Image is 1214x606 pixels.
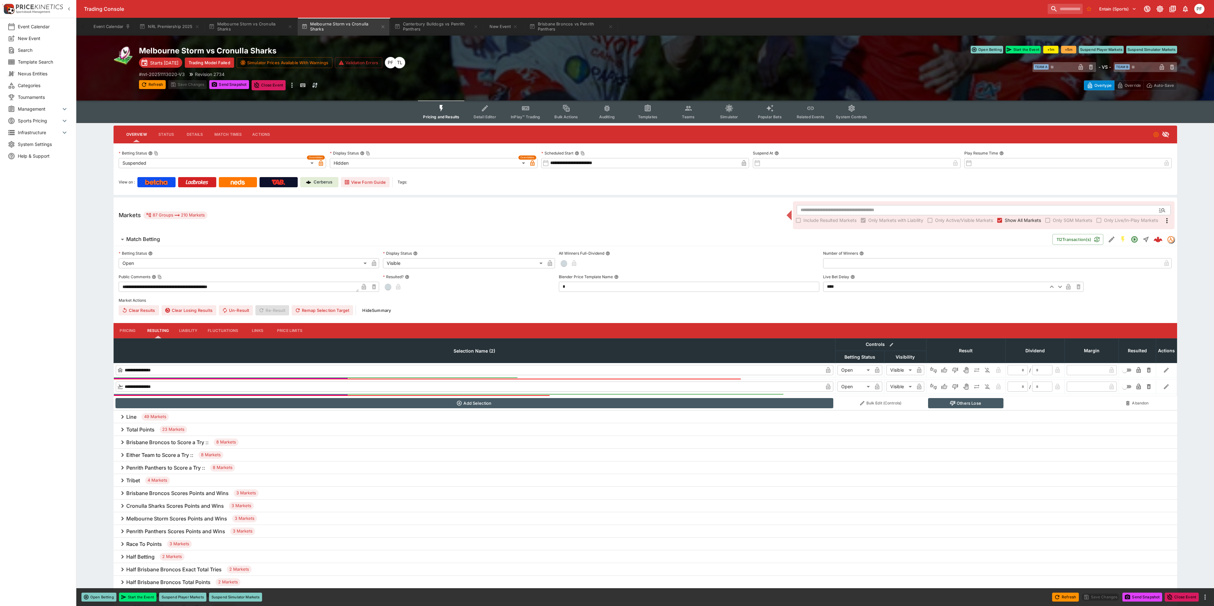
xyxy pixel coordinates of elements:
[306,180,311,185] img: Cerberus
[292,305,353,315] button: Remap Selection Target
[1154,235,1162,244] img: logo-cerberus--red.svg
[1061,46,1076,53] button: +5m
[939,382,949,392] button: Win
[1043,46,1058,53] button: +1m
[216,579,240,585] span: 2 Markets
[126,554,155,560] h6: Half Betting
[1143,80,1177,90] button: Auto-Save
[837,382,872,392] div: Open
[1201,593,1209,601] button: more
[638,114,657,119] span: Templates
[219,305,253,315] button: Un-Result
[139,80,166,89] button: Refresh
[939,365,949,375] button: Win
[1152,233,1164,246] a: 55cc33ee-64c2-4e3c-b54d-fde126d56592
[859,251,864,256] button: Number of Winners
[1156,338,1177,363] th: Actions
[803,217,857,224] span: Include Resulted Markets
[982,382,993,392] button: Eliminated In Play
[682,114,695,119] span: Teams
[889,353,922,361] span: Visibility
[964,150,998,156] p: Play Resume Time
[1094,82,1112,89] p: Overtype
[1099,64,1111,70] h6: - VS -
[157,275,162,279] button: Copy To Clipboard
[1194,4,1204,14] div: Peter Fairgrieve
[185,180,209,185] img: Ladbrokes
[1095,4,1140,14] button: Select Tenant
[18,94,68,100] span: Tournaments
[366,151,370,155] button: Copy To Clipboard
[1165,593,1199,602] button: Close Event
[837,365,872,375] div: Open
[982,365,993,375] button: Eliminated In Play
[115,398,833,408] button: Add Selection
[126,477,140,484] h6: Tribet
[1084,80,1177,90] div: Start From
[181,127,209,142] button: Details
[114,46,134,66] img: rugby_league.png
[1006,46,1041,53] button: Start the Event
[18,59,68,65] span: Template Search
[119,258,369,268] div: Open
[1163,217,1171,224] svg: More
[18,70,68,77] span: Nexus Entities
[1084,80,1114,90] button: Overtype
[837,398,924,408] button: Bulk Edit (Controls)
[972,382,982,392] button: Push
[214,439,239,445] span: 8 Markets
[1167,236,1175,243] div: tradingmodel
[148,251,153,256] button: Betting Status
[119,305,159,315] button: Clear Results
[18,153,68,159] span: Help & Support
[1192,2,1206,16] button: Peter Fairgrieve
[247,127,275,142] button: Actions
[823,274,849,279] p: Live Bet Delay
[18,47,68,53] span: Search
[205,18,296,36] button: Melbourne Storm vs Cronulla Sharks
[383,258,545,268] div: Visible
[1104,217,1158,224] span: Only Live/In-Play Markets
[227,566,252,573] span: 2 Markets
[126,439,209,446] h6: Brisbane Broncos to Score a Try ::
[1122,593,1162,602] button: Send Snapshot
[243,323,272,338] button: Links
[823,251,858,256] p: Number of Winners
[18,129,61,136] span: Infrastructure
[126,528,225,535] h6: Penrith Panthers Scores Points and Wins
[121,127,152,142] button: Overview
[835,338,926,351] th: Controls
[1120,398,1154,408] button: Abandon
[255,305,289,315] span: Re-Result
[145,180,168,185] img: Betcha
[195,71,225,78] p: Revision 2734
[119,177,135,187] label: View on :
[559,274,613,279] p: Blender Price Template Name
[1140,234,1152,245] button: Straight
[126,541,162,547] h6: Race To Points
[599,114,615,119] span: Auditing
[126,579,211,586] h6: Half Brisbane Broncos Total Points
[1125,82,1141,89] p: Override
[1167,3,1178,15] button: Documentation
[126,452,193,458] h6: Either Team to Score a Try ::
[1106,234,1117,245] button: Edit Detail
[126,426,155,433] h6: Total Points
[234,490,259,496] span: 3 Markets
[309,155,323,160] span: Overridden
[18,106,61,112] span: Management
[398,177,407,187] label: Tags:
[160,554,184,560] span: 2 Markets
[358,305,395,315] button: HideSummary
[758,114,782,119] span: Popular Bets
[126,465,205,471] h6: Penrith Panthers to Score a Try ::
[119,296,1172,305] label: Market Actions
[1005,217,1041,224] span: Show All Markets
[210,465,235,471] span: 8 Markets
[16,10,50,13] img: Sportsbook Management
[1156,204,1168,216] button: Open
[154,151,158,155] button: Copy To Clipboard
[413,251,418,256] button: Display Status
[474,114,496,119] span: Detail Editor
[418,100,872,123] div: Event type filters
